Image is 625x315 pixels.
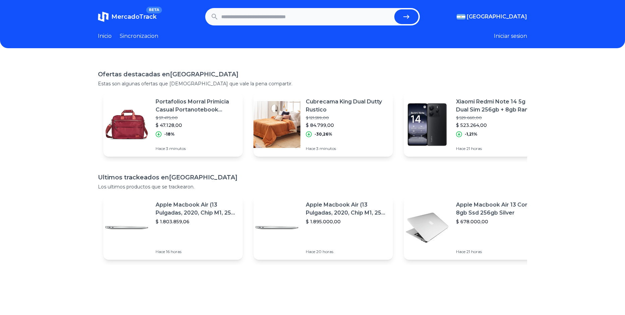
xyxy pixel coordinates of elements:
[404,92,543,157] a: Featured imageXiaomi Redmi Note 14 5g Dual Sim 256gb + 8gb Ram Negro$ 529.660,00$ 523.264,00-1,21...
[404,101,451,148] img: Featured image
[156,122,237,129] p: $ 47.128,00
[306,146,388,151] p: Hace 3 minutos
[120,32,158,40] a: Sincronizacion
[456,122,538,129] p: $ 523.264,00
[306,201,388,217] p: Apple Macbook Air (13 Pulgadas, 2020, Chip M1, 256 Gb De Ssd, 8 Gb De Ram) - Plata
[156,115,237,121] p: $ 57.475,00
[156,146,237,151] p: Hace 3 minutos
[456,201,538,217] p: Apple Macbook Air 13 Core I5 8gb Ssd 256gb Silver
[306,122,388,129] p: $ 84.799,00
[456,146,538,151] p: Hace 21 horas
[404,204,451,251] img: Featured image
[456,115,538,121] p: $ 529.660,00
[98,11,109,22] img: MercadoTrack
[103,195,243,260] a: Featured imageApple Macbook Air (13 Pulgadas, 2020, Chip M1, 256 Gb De Ssd, 8 Gb De Ram) - Plata$...
[156,98,237,114] p: Portafolios Morral Primicia Casual Portanotebook Mediano
[253,92,393,157] a: Featured imageCubrecama King Dual Dutty Rustico$ 121.599,00$ 84.799,00-30,26%Hace 3 minutos
[156,249,237,254] p: Hace 16 horas
[467,13,527,21] span: [GEOGRAPHIC_DATA]
[98,80,527,87] p: Estas son algunas ofertas que [DEMOGRAPHIC_DATA] que vale la pena compartir.
[111,13,157,20] span: MercadoTrack
[456,249,538,254] p: Hace 21 horas
[457,14,465,19] img: Argentina
[103,204,150,251] img: Featured image
[315,132,332,137] p: -30,26%
[306,249,388,254] p: Hace 20 horas
[98,70,527,79] h1: Ofertas destacadas en [GEOGRAPHIC_DATA]
[456,98,538,114] p: Xiaomi Redmi Note 14 5g Dual Sim 256gb + 8gb Ram Negro
[465,132,477,137] p: -1,21%
[103,92,243,157] a: Featured imagePortafolios Morral Primicia Casual Portanotebook Mediano$ 57.475,00$ 47.128,00-18%H...
[253,195,393,260] a: Featured imageApple Macbook Air (13 Pulgadas, 2020, Chip M1, 256 Gb De Ssd, 8 Gb De Ram) - Plata$...
[253,101,300,148] img: Featured image
[306,98,388,114] p: Cubrecama King Dual Dutty Rustico
[98,173,527,182] h1: Ultimos trackeados en [GEOGRAPHIC_DATA]
[306,115,388,121] p: $ 121.599,00
[456,218,538,225] p: $ 678.000,00
[98,32,112,40] a: Inicio
[98,11,157,22] a: MercadoTrackBETA
[306,218,388,225] p: $ 1.895.000,00
[156,218,237,225] p: $ 1.803.859,06
[457,13,527,21] button: [GEOGRAPHIC_DATA]
[98,183,527,190] p: Los ultimos productos que se trackearon.
[156,201,237,217] p: Apple Macbook Air (13 Pulgadas, 2020, Chip M1, 256 Gb De Ssd, 8 Gb De Ram) - Plata
[103,101,150,148] img: Featured image
[146,7,162,13] span: BETA
[494,32,527,40] button: Iniciar sesion
[164,132,175,137] p: -18%
[404,195,543,260] a: Featured imageApple Macbook Air 13 Core I5 8gb Ssd 256gb Silver$ 678.000,00Hace 21 horas
[253,204,300,251] img: Featured image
